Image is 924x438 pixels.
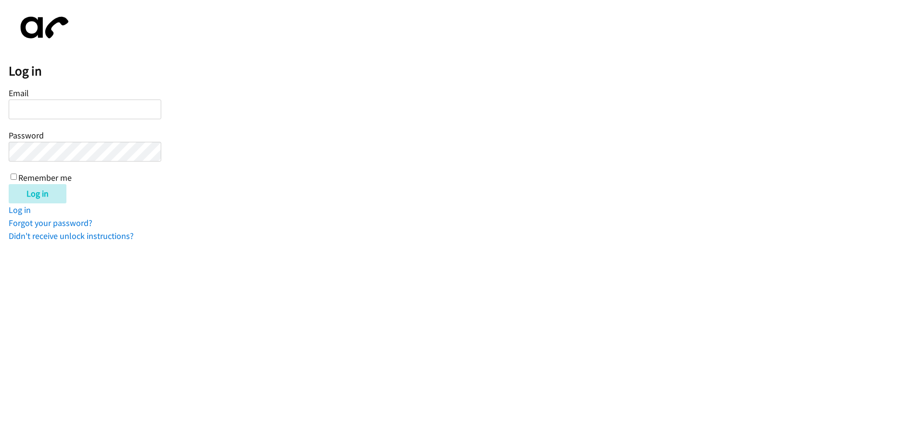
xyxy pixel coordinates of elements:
[9,130,44,141] label: Password
[9,230,134,241] a: Didn't receive unlock instructions?
[9,217,92,228] a: Forgot your password?
[18,172,72,183] label: Remember me
[9,88,29,99] label: Email
[9,9,76,47] img: aphone-8a226864a2ddd6a5e75d1ebefc011f4aa8f32683c2d82f3fb0802fe031f96514.svg
[9,204,31,215] a: Log in
[9,184,66,203] input: Log in
[9,63,924,79] h2: Log in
